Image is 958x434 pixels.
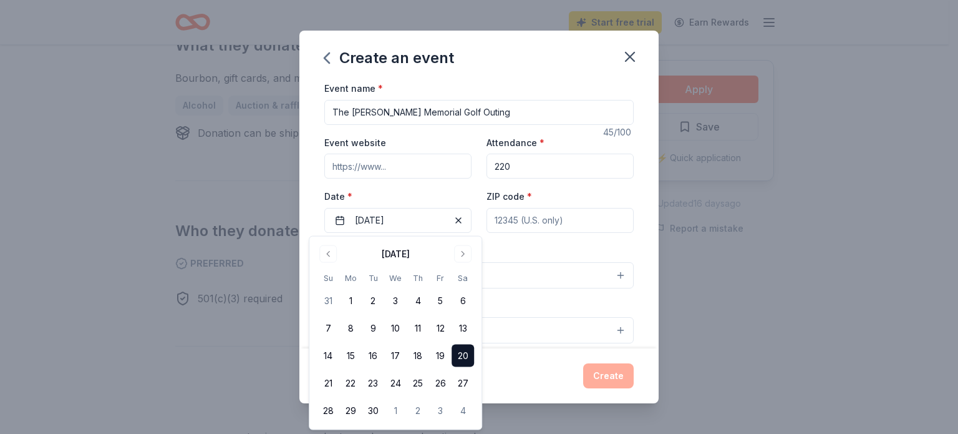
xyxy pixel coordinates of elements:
th: Friday [429,272,452,285]
button: 17 [384,345,407,367]
button: 13 [452,317,474,340]
div: [DATE] [382,247,410,262]
button: 5 [429,290,452,312]
label: Date [324,190,472,203]
button: 11 [407,317,429,340]
input: 12345 (U.S. only) [486,208,634,233]
button: 28 [317,400,339,422]
button: 26 [429,372,452,395]
button: 6 [452,290,474,312]
button: 4 [452,400,474,422]
button: 4 [407,290,429,312]
th: Thursday [407,272,429,285]
label: Event name [324,82,383,95]
input: 20 [486,154,634,179]
button: 7 [317,317,339,340]
div: 45 /100 [603,125,634,140]
button: 24 [384,372,407,395]
button: 3 [429,400,452,422]
button: 2 [407,400,429,422]
button: 22 [339,372,362,395]
th: Sunday [317,272,339,285]
button: 16 [362,345,384,367]
button: 20 [452,345,474,367]
label: Event website [324,137,386,149]
button: 1 [384,400,407,422]
button: 31 [317,290,339,312]
input: https://www... [324,154,472,179]
button: 15 [339,345,362,367]
button: Go to next month [454,245,472,263]
button: 19 [429,345,452,367]
button: 12 [429,317,452,340]
button: [DATE] [324,208,472,233]
div: Create an event [324,48,454,68]
button: 9 [362,317,384,340]
button: 30 [362,400,384,422]
button: 25 [407,372,429,395]
button: Go to previous month [319,245,337,263]
button: 1 [339,290,362,312]
th: Wednesday [384,272,407,285]
button: 3 [384,290,407,312]
button: 10 [384,317,407,340]
label: ZIP code [486,190,532,203]
th: Monday [339,272,362,285]
button: 23 [362,372,384,395]
button: 2 [362,290,384,312]
th: Saturday [452,272,474,285]
label: Attendance [486,137,544,149]
button: 18 [407,345,429,367]
button: 14 [317,345,339,367]
input: Spring Fundraiser [324,100,634,125]
button: 8 [339,317,362,340]
button: 21 [317,372,339,395]
button: 29 [339,400,362,422]
th: Tuesday [362,272,384,285]
button: 27 [452,372,474,395]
